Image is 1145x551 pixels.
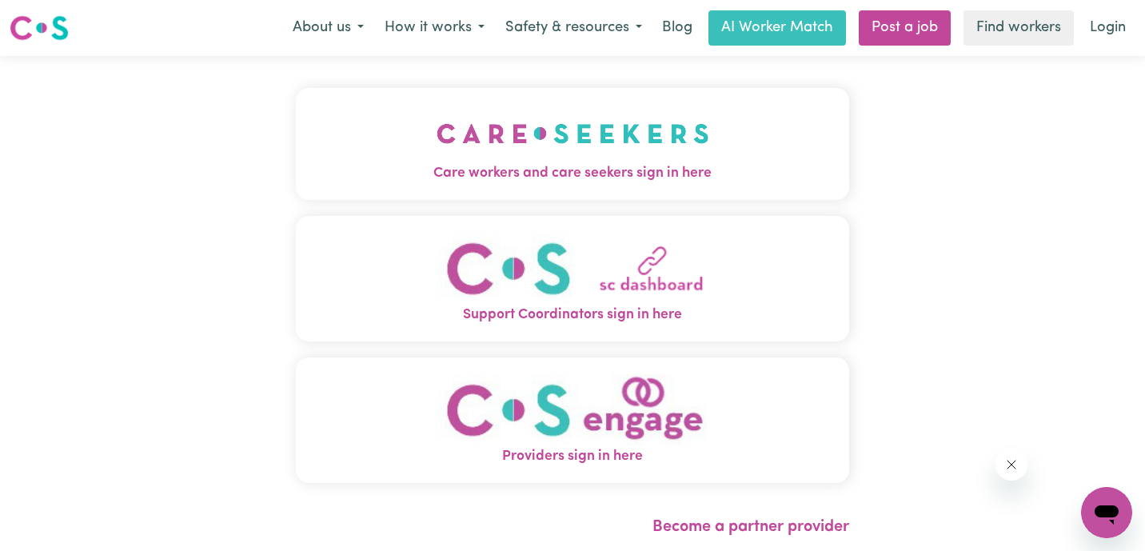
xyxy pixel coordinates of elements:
button: Support Coordinators sign in here [296,216,849,341]
a: AI Worker Match [708,10,846,46]
button: Providers sign in here [296,357,849,483]
span: Need any help? [10,11,97,24]
a: Become a partner provider [652,519,849,535]
span: Support Coordinators sign in here [296,305,849,325]
button: How it works [374,11,495,45]
span: Care workers and care seekers sign in here [296,163,849,184]
iframe: Button to launch messaging window [1081,487,1132,538]
button: Safety & resources [495,11,652,45]
a: Careseekers logo [10,10,69,46]
span: Providers sign in here [296,446,849,467]
a: Login [1080,10,1135,46]
a: Blog [652,10,702,46]
img: Careseekers logo [10,14,69,42]
a: Find workers [963,10,1074,46]
iframe: Close message [995,449,1027,481]
button: Care workers and care seekers sign in here [296,88,849,200]
a: Post a job [859,10,951,46]
button: About us [282,11,374,45]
